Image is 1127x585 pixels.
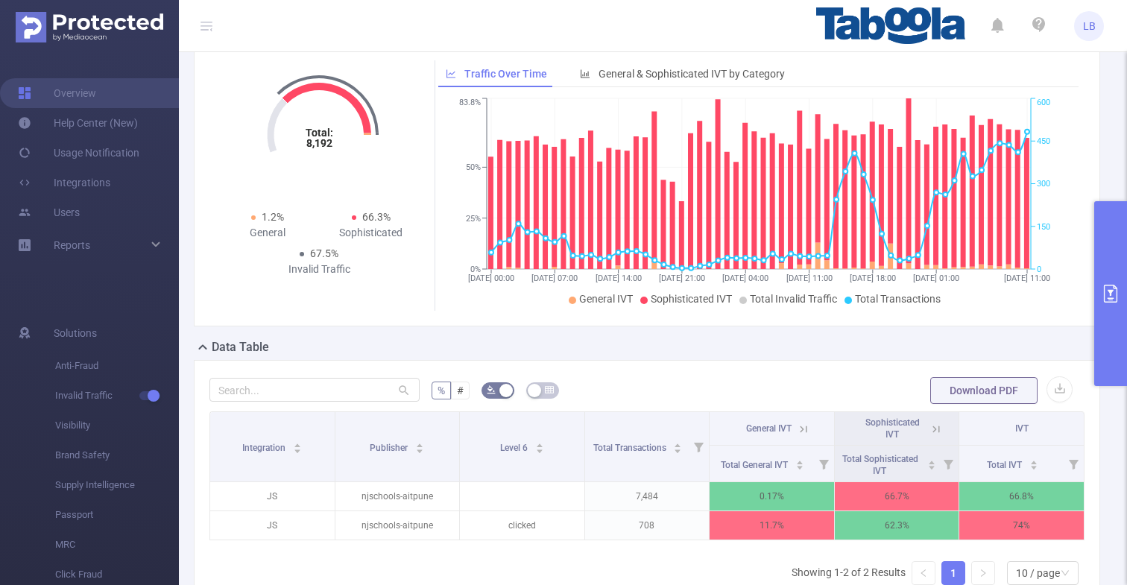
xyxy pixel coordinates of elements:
a: 1 [942,562,965,584]
span: Sophisticated IVT [865,417,920,440]
p: clicked [460,511,584,540]
i: icon: caret-down [294,447,302,452]
span: Total Transactions [855,293,941,305]
span: Traffic Over Time [464,68,547,80]
p: 62.3% [835,511,959,540]
i: icon: caret-down [928,464,936,468]
tspan: [DATE] 21:00 [658,273,704,283]
span: 67.5% [310,247,338,259]
div: Sort [415,441,424,450]
a: Integrations [18,168,110,197]
li: Showing 1-2 of 2 Results [792,561,906,585]
tspan: [DATE] 01:00 [913,273,959,283]
i: icon: bg-colors [487,385,496,394]
h2: Data Table [212,338,269,356]
i: icon: right [979,569,988,578]
i: icon: caret-up [294,441,302,446]
span: Total Sophisticated IVT [842,454,918,476]
p: njschools-aitpune [335,511,460,540]
span: IVT [1015,423,1029,434]
div: Sort [673,441,682,450]
div: Invalid Traffic [268,262,371,277]
a: Help Center (New) [18,108,138,138]
li: Next Page [971,561,995,585]
span: LB [1083,11,1096,41]
i: icon: bar-chart [580,69,590,79]
span: General IVT [579,293,633,305]
p: JS [210,482,335,510]
tspan: [DATE] 11:00 [786,273,832,283]
i: icon: down [1061,569,1070,579]
a: Usage Notification [18,138,139,168]
span: Total IVT [987,460,1024,470]
div: Sophisticated [319,225,423,241]
span: Brand Safety [55,440,179,470]
span: General & Sophisticated IVT by Category [599,68,785,80]
i: icon: caret-up [416,441,424,446]
tspan: 0% [470,265,481,274]
i: icon: caret-up [795,458,804,463]
tspan: [DATE] 18:00 [849,273,895,283]
tspan: 150 [1037,222,1050,232]
div: 10 / page [1016,562,1060,584]
i: icon: table [545,385,554,394]
i: icon: left [919,569,928,578]
i: Filter menu [688,412,709,481]
span: Anti-Fraud [55,351,179,381]
i: icon: caret-down [795,464,804,468]
input: Search... [209,378,420,402]
tspan: [DATE] 14:00 [595,273,641,283]
p: 74% [959,511,1084,540]
span: Total Invalid Traffic [750,293,837,305]
tspan: [DATE] 11:00 [1004,273,1050,283]
div: Sort [1029,458,1038,467]
span: Supply Intelligence [55,470,179,500]
span: Visibility [55,411,179,440]
i: icon: caret-up [535,441,543,446]
div: General [215,225,319,241]
i: icon: caret-down [674,447,682,452]
span: Total Transactions [593,443,669,453]
li: Previous Page [912,561,935,585]
img: Protected Media [16,12,163,42]
p: 11.7% [710,511,834,540]
div: Sort [795,458,804,467]
span: Publisher [370,443,410,453]
span: Reports [54,239,90,251]
span: Passport [55,500,179,530]
tspan: [DATE] 00:00 [468,273,514,283]
span: Integration [242,443,288,453]
span: Solutions [54,318,97,348]
div: Sort [927,458,936,467]
a: Users [18,197,80,227]
tspan: 25% [466,214,481,224]
tspan: 0 [1037,265,1041,274]
span: MRC [55,530,179,560]
li: 1 [941,561,965,585]
i: icon: caret-up [928,458,936,463]
i: icon: caret-down [416,447,424,452]
span: 66.3% [362,211,391,223]
tspan: [DATE] 07:00 [531,273,578,283]
span: General IVT [746,423,792,434]
tspan: 450 [1037,136,1050,146]
i: icon: line-chart [446,69,456,79]
i: icon: caret-down [1029,464,1038,468]
i: Filter menu [938,446,959,481]
p: 66.7% [835,482,959,510]
span: 1.2% [262,211,284,223]
p: 708 [585,511,710,540]
i: Filter menu [813,446,834,481]
p: njschools-aitpune [335,482,460,510]
span: % [438,385,445,396]
i: Filter menu [1063,446,1084,481]
span: Total General IVT [721,460,790,470]
div: Sort [535,441,544,450]
tspan: [DATE] 04:00 [722,273,768,283]
tspan: 8,192 [306,137,332,149]
tspan: 50% [466,163,481,173]
p: 66.8% [959,482,1084,510]
i: icon: caret-up [1029,458,1038,463]
tspan: Total: [306,127,333,139]
span: # [457,385,464,396]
